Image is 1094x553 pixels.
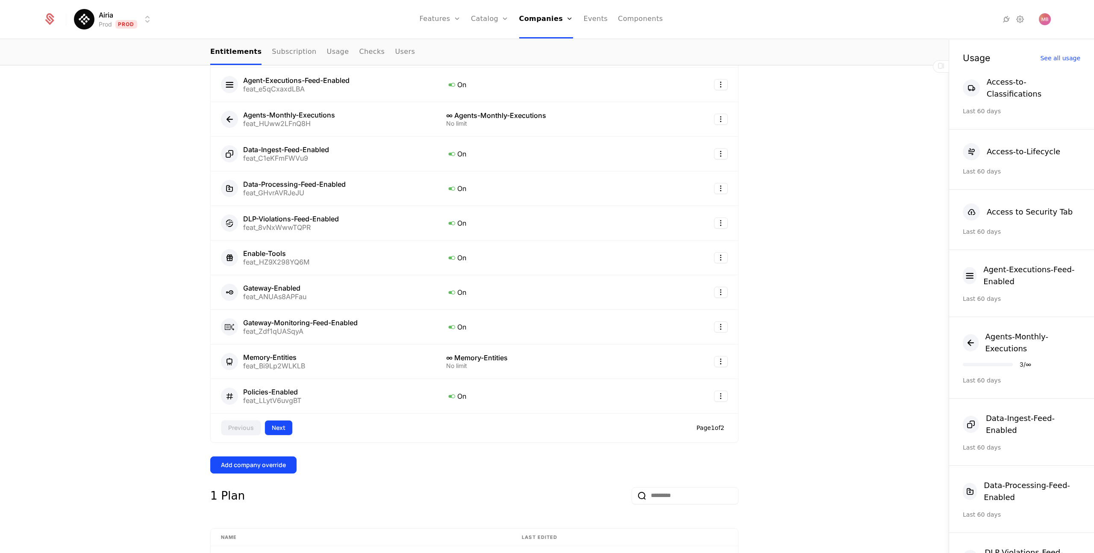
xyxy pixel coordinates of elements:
[985,331,1081,355] div: Agents-Monthly-Executions
[243,155,329,162] div: feat_C1eKFmFWVu9
[446,112,598,119] div: ∞ Agents-Monthly-Executions
[243,215,339,222] div: DLP-Violations-Feed-Enabled
[963,203,1073,221] button: Access to Security Tab
[395,40,415,65] a: Users
[243,250,309,257] div: Enable-Tools
[243,293,306,300] div: feat_ANUAs8APFau
[446,287,598,298] div: On
[714,356,728,367] button: Select action
[446,354,598,361] div: ∞ Memory-Entities
[243,77,350,84] div: Agent-Executions-Feed-Enabled
[714,183,728,194] button: Select action
[243,354,305,361] div: Memory-Entities
[963,264,1080,288] button: Agent-Executions-Feed-Enabled
[963,376,1080,385] div: Last 60 days
[963,331,1080,355] button: Agents-Monthly-Executions
[1040,55,1080,61] div: See all usage
[1015,14,1025,24] a: Settings
[243,85,350,92] div: feat_e5qCxaxdLBA
[963,479,1080,503] button: Data-Processing-Feed-Enabled
[243,319,358,326] div: Gateway-Monitoring-Feed-Enabled
[963,76,1080,100] button: Access-to-Classifications
[446,321,598,332] div: On
[714,287,728,298] button: Select action
[963,143,1060,160] button: Access-to-Lifecycle
[446,391,598,402] div: On
[243,224,339,231] div: feat_8vNxWwwTQPR
[987,146,1060,158] div: Access-to-Lifecycle
[243,146,329,153] div: Data-Ingest-Feed-Enabled
[272,40,316,65] a: Subscription
[446,121,598,126] div: No limit
[1020,362,1031,368] div: 3 / ∞
[714,252,728,263] button: Select action
[243,388,301,395] div: Policies-Enabled
[446,252,598,263] div: On
[210,40,415,65] ul: Choose Sub Page
[243,362,305,369] div: feat_Bi9Lp2WLKLB
[210,40,738,65] nav: Main
[963,443,1080,452] div: Last 60 days
[99,10,113,20] span: Airia
[963,510,1080,519] div: Last 60 days
[963,107,1080,115] div: Last 60 days
[243,328,358,335] div: feat_Zdf1qUASqyA
[243,112,335,118] div: Agents-Monthly-Executions
[987,76,1080,100] div: Access-to-Classifications
[221,461,286,469] div: Add company override
[446,218,598,229] div: On
[99,20,112,29] div: Prod
[1001,14,1012,24] a: Integrations
[512,529,738,547] th: Last edited
[211,529,512,547] th: Name
[243,181,346,188] div: Data-Processing-Feed-Enabled
[446,363,598,369] div: No limit
[1039,13,1051,25] img: Matt Bell
[446,183,598,194] div: On
[963,53,990,62] div: Usage
[446,79,598,90] div: On
[963,412,1080,436] button: Data-Ingest-Feed-Enabled
[265,420,293,435] button: Next
[210,487,245,504] div: 1 Plan
[243,259,309,265] div: feat_HZ9X298YQ6M
[987,206,1073,218] div: Access to Security Tab
[210,456,297,474] button: Add company override
[327,40,349,65] a: Usage
[714,148,728,159] button: Select action
[983,264,1080,288] div: Agent-Executions-Feed-Enabled
[115,20,137,29] span: Prod
[714,114,728,125] button: Select action
[243,397,301,404] div: feat_LLytV6uvgBT
[243,120,335,127] div: feat_HUww2LFnQ8H
[714,391,728,402] button: Select action
[243,285,306,291] div: Gateway-Enabled
[697,424,728,432] div: Page 1 of 2
[714,79,728,90] button: Select action
[221,420,261,435] button: Previous
[984,479,1080,503] div: Data-Processing-Feed-Enabled
[210,40,262,65] a: Entitlements
[963,294,1080,303] div: Last 60 days
[1039,13,1051,25] button: Open user button
[446,148,598,159] div: On
[714,321,728,332] button: Select action
[714,218,728,229] button: Select action
[76,10,153,29] button: Select environment
[986,412,1080,436] div: Data-Ingest-Feed-Enabled
[963,167,1080,176] div: Last 60 days
[243,189,346,196] div: feat_GHvrAVRJeJU
[74,9,94,29] img: Airia
[359,40,385,65] a: Checks
[963,227,1080,236] div: Last 60 days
